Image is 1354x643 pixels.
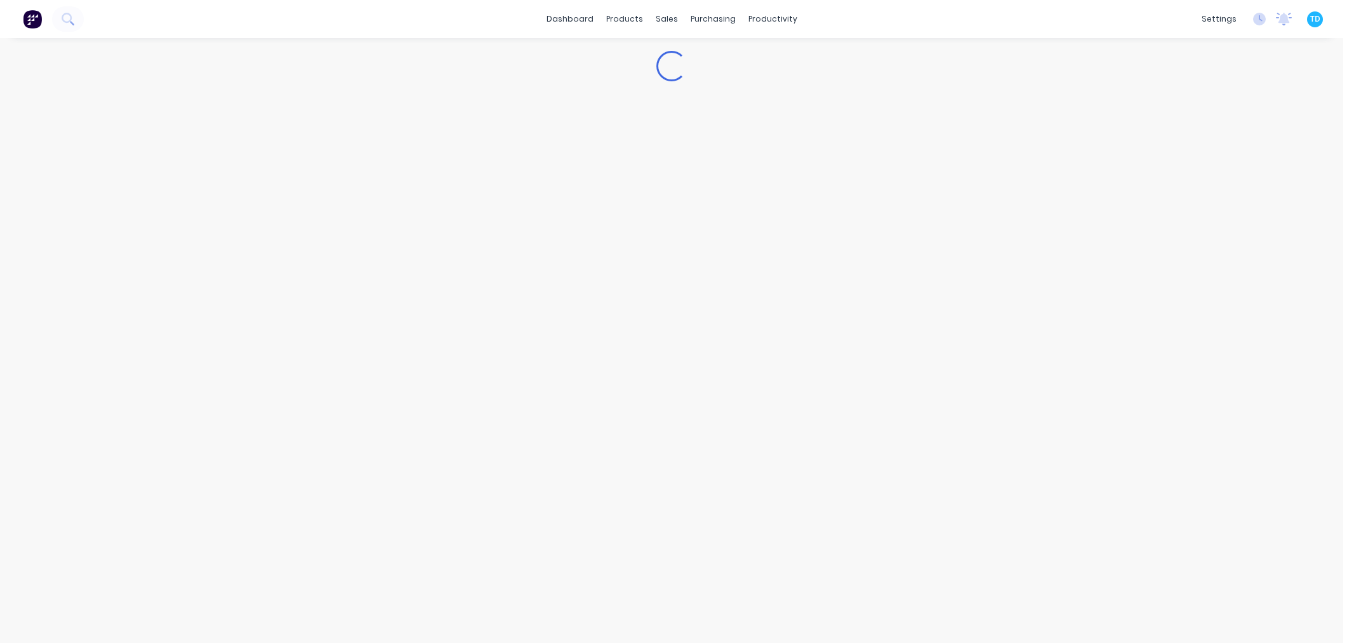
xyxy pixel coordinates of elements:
div: settings [1195,10,1243,29]
div: productivity [742,10,804,29]
img: Factory [23,10,42,29]
div: products [600,10,649,29]
a: dashboard [540,10,600,29]
span: TD [1310,13,1320,25]
div: sales [649,10,684,29]
div: purchasing [684,10,742,29]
